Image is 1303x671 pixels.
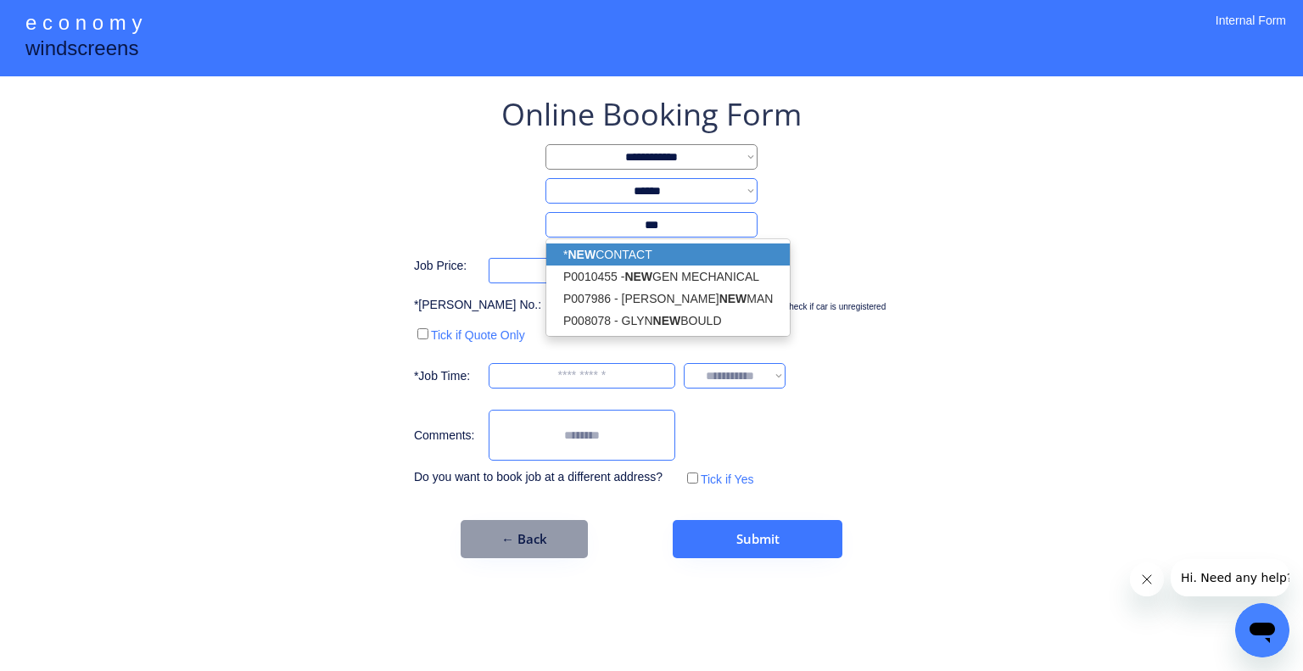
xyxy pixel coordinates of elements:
strong: NEW [719,292,747,305]
div: e c o n o m y [25,8,142,41]
div: Internal Form [1216,13,1286,51]
div: Online Booking Form [501,93,802,136]
iframe: Button to launch messaging window [1235,603,1289,657]
p: P008078 - GLYN BOULD [546,310,790,332]
strong: NEW [568,248,596,261]
iframe: Message from company [1171,559,1289,596]
span: Hi. Need any help? [10,12,122,25]
div: windscreens [25,34,138,67]
div: Job Price: [414,258,480,275]
p: * CONTACT [546,243,790,266]
div: Comments: [414,428,480,445]
iframe: Close message [1130,562,1164,596]
label: Tick if Yes [701,472,754,486]
strong: NEW [624,270,652,283]
div: Choose *New Contact if name is not on the list [545,238,758,249]
div: *Job Time: [414,368,480,385]
button: ← Back [461,520,588,558]
div: *[PERSON_NAME] No.: [414,297,541,314]
div: Do you want to book job at a different address? [414,469,675,486]
button: Submit [673,520,842,558]
p: P0010455 - GEN MECHANICAL [546,266,790,288]
strong: NEW [653,314,681,327]
p: P007986 - [PERSON_NAME] MAN [546,288,790,310]
label: Tick if Quote Only [431,328,525,342]
label: Please check if car is unregistered [757,302,886,311]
